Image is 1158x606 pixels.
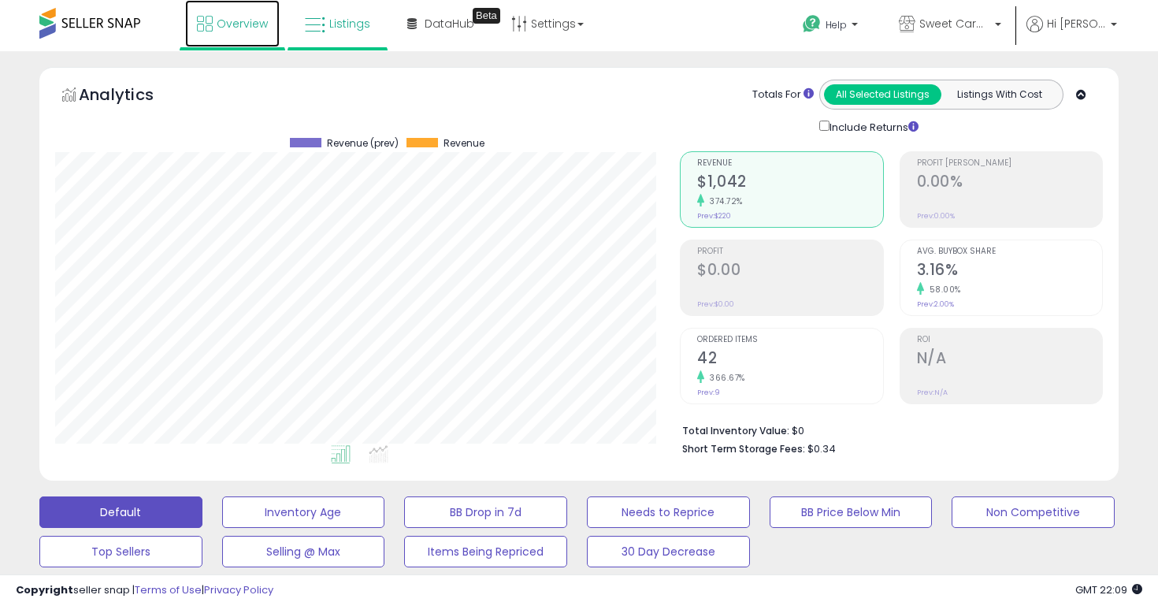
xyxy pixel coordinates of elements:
h2: $1,042 [697,173,882,194]
button: Non Competitive [952,496,1115,528]
span: ROI [917,336,1102,344]
li: $0 [682,420,1091,439]
button: BB Price Below Min [770,496,933,528]
span: 2025-10-14 22:09 GMT [1075,582,1142,597]
span: Revenue [697,159,882,168]
a: Hi [PERSON_NAME] [1026,16,1117,51]
h5: Analytics [79,84,184,110]
strong: Copyright [16,582,73,597]
button: BB Drop in 7d [404,496,567,528]
small: 58.00% [924,284,961,296]
span: Listings [329,16,370,32]
button: Inventory Age [222,496,385,528]
small: 366.67% [704,372,745,384]
a: Help [790,2,874,51]
span: Ordered Items [697,336,882,344]
div: Tooltip anchor [473,8,500,24]
small: Prev: $220 [697,211,731,221]
span: Profit [PERSON_NAME] [917,159,1102,168]
button: 30 Day Decrease [587,536,750,567]
button: Default [39,496,202,528]
b: Short Term Storage Fees: [682,442,805,455]
h2: $0.00 [697,261,882,282]
small: Prev: 2.00% [917,299,954,309]
span: Sweet Carolina Supply [919,16,990,32]
small: Prev: 0.00% [917,211,955,221]
h2: N/A [917,349,1102,370]
h2: 42 [697,349,882,370]
button: All Selected Listings [824,84,941,105]
span: Help [826,18,847,32]
button: Top Sellers [39,536,202,567]
span: Hi [PERSON_NAME] [1047,16,1106,32]
span: $0.34 [807,441,836,456]
span: Overview [217,16,268,32]
button: Needs to Reprice [587,496,750,528]
span: Avg. Buybox Share [917,247,1102,256]
small: 374.72% [704,195,743,207]
span: DataHub [425,16,474,32]
small: Prev: N/A [917,388,948,397]
button: Listings With Cost [941,84,1058,105]
small: Prev: $0.00 [697,299,734,309]
h2: 3.16% [917,261,1102,282]
h2: 0.00% [917,173,1102,194]
button: Items Being Repriced [404,536,567,567]
span: Revenue (prev) [327,138,399,149]
i: Get Help [802,14,822,34]
div: Include Returns [807,117,937,136]
span: Revenue [444,138,484,149]
a: Terms of Use [135,582,202,597]
span: Profit [697,247,882,256]
a: Privacy Policy [204,582,273,597]
div: Totals For [752,87,814,102]
small: Prev: 9 [697,388,720,397]
div: seller snap | | [16,583,273,598]
b: Total Inventory Value: [682,424,789,437]
button: Selling @ Max [222,536,385,567]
